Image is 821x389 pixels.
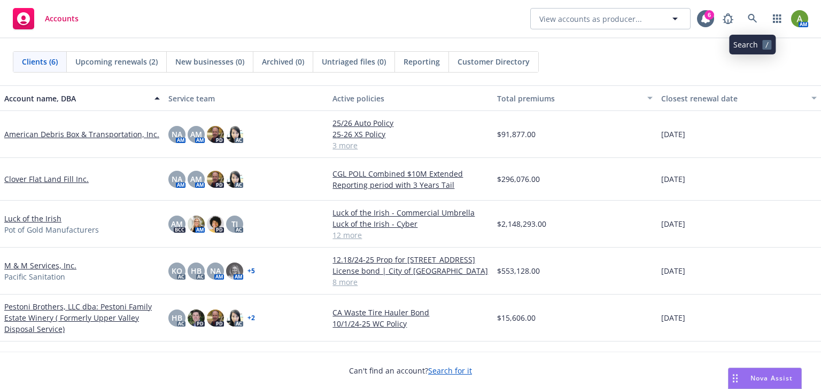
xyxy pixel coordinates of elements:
[45,14,79,23] span: Accounts
[332,229,488,241] a: 12 more
[661,312,685,323] span: [DATE]
[172,173,182,185] span: NA
[332,265,488,276] a: License bond | City of [GEOGRAPHIC_DATA]
[191,265,202,276] span: HB
[207,126,224,143] img: photo
[190,173,202,185] span: AM
[4,93,148,104] div: Account name, DBA
[190,129,202,140] span: AM
[332,93,488,104] div: Active policies
[717,8,739,29] a: Report a Bug
[332,207,488,218] a: Luck of the Irish - Commercial Umbrella
[332,218,488,229] a: Luck of the Irish - Cyber
[226,171,243,188] img: photo
[226,309,243,327] img: photo
[530,8,691,29] button: View accounts as producer...
[4,224,99,235] span: Pot of Gold Manufacturers
[188,216,205,233] img: photo
[207,216,224,233] img: photo
[497,218,546,229] span: $2,148,293.00
[661,173,685,185] span: [DATE]
[75,56,158,67] span: Upcoming renewals (2)
[332,307,488,318] a: CA Waste Tire Hauler Bond
[661,265,685,276] span: [DATE]
[497,129,536,140] span: $91,877.00
[247,268,255,274] a: + 5
[742,8,763,29] a: Search
[661,218,685,229] span: [DATE]
[332,129,488,140] a: 25-26 XS Policy
[332,276,488,288] a: 8 more
[4,129,159,140] a: American Debris Box & Transportation, Inc.
[226,263,243,280] img: photo
[332,254,488,265] a: 12.18/24-25 Prop for [STREET_ADDRESS]
[332,318,488,329] a: 10/1/24-25 WC Policy
[704,10,714,20] div: 6
[262,56,304,67] span: Archived (0)
[247,315,255,321] a: + 2
[661,93,805,104] div: Closest renewal date
[332,140,488,151] a: 3 more
[661,129,685,140] span: [DATE]
[539,13,642,25] span: View accounts as producer...
[328,85,492,111] button: Active policies
[458,56,530,67] span: Customer Directory
[728,368,802,389] button: Nova Assist
[428,366,472,376] a: Search for it
[750,374,793,383] span: Nova Assist
[349,365,472,376] span: Can't find an account?
[497,265,540,276] span: $553,128.00
[188,309,205,327] img: photo
[172,312,182,323] span: HB
[404,56,440,67] span: Reporting
[22,56,58,67] span: Clients (6)
[4,213,61,224] a: Luck of the Irish
[4,301,160,335] a: Pestoni Brothers, LLC dba: Pestoni Family Estate Winery ( Formerly Upper Valley Disposal Service)
[207,309,224,327] img: photo
[175,56,244,67] span: New businesses (0)
[493,85,657,111] button: Total premiums
[210,265,221,276] span: NA
[172,265,182,276] span: KO
[766,8,788,29] a: Switch app
[332,117,488,129] a: 25/26 Auto Policy
[791,10,808,27] img: photo
[322,56,386,67] span: Untriaged files (0)
[4,260,76,271] a: M & M Services, Inc.
[4,173,89,185] a: Clover Flat Land Fill Inc.
[332,168,488,190] a: CGL POLL Combined $10M Extended Reporting period with 3 Years Tail
[497,312,536,323] span: $15,606.00
[168,93,324,104] div: Service team
[9,4,83,34] a: Accounts
[657,85,821,111] button: Closest renewal date
[171,218,183,229] span: AM
[226,126,243,143] img: photo
[497,93,641,104] div: Total premiums
[729,368,742,388] div: Drag to move
[4,271,65,282] span: Pacific Sanitation
[164,85,328,111] button: Service team
[172,129,182,140] span: NA
[231,218,238,229] span: TJ
[497,173,540,185] span: $296,076.00
[207,171,224,188] img: photo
